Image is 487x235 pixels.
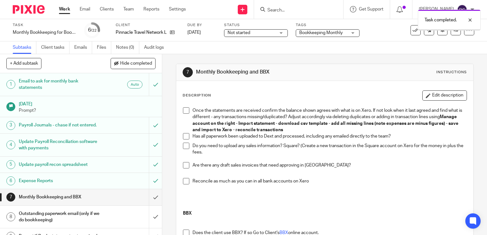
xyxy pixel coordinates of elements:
[224,23,288,28] label: Status
[116,41,139,54] a: Notes (0)
[116,29,167,36] p: Pinnacle Travel Network Ltd
[6,212,15,221] div: 8
[123,6,134,12] a: Team
[74,41,92,54] a: Emails
[196,69,338,75] h1: Monthly Bookkeeping and BBX
[6,160,15,169] div: 5
[6,58,41,69] button: + Add subtask
[6,193,15,202] div: 7
[13,41,36,54] a: Subtasks
[187,30,201,35] span: [DATE]
[169,6,186,12] a: Settings
[97,41,111,54] a: Files
[19,160,101,169] h1: Update payroll recon spreadsheet
[19,107,156,114] p: Prompt?
[13,5,45,14] img: Pixie
[436,70,467,75] div: Instructions
[100,6,114,12] a: Clients
[193,162,467,168] p: Are there any draft sales invoices that need approving in [GEOGRAPHIC_DATA]?
[91,29,97,32] small: /22
[19,176,101,186] h1: Expense Reports
[144,41,169,54] a: Audit logs
[19,192,101,202] h1: Monthly Bookkeeping and BBX
[19,76,101,93] h1: Email to ask for monthly bank statements
[422,90,467,101] button: Edit description
[19,120,101,130] h1: Payroll Journals - chase if not entered.
[6,80,15,89] div: 1
[143,6,159,12] a: Reports
[457,4,467,15] img: svg%3E
[111,58,156,69] button: Hide completed
[193,107,467,133] p: Once the statements are received confirm the balance shown agrees with what is on Xero. If not lo...
[80,6,90,12] a: Email
[280,231,288,235] a: BBX
[183,211,192,216] strong: BBX
[59,6,70,12] a: Work
[19,209,101,225] h1: Outstanding paperwork email (only if we do bookkeeping)
[6,121,15,130] div: 3
[193,133,467,139] p: Has all paperwork been uploaded to Dext and processed, including any emailed directly to the team?
[41,41,69,54] a: Client tasks
[13,29,76,36] div: Monthly Bookkeeping for Bookkeeping clients
[193,178,467,184] p: Reconcile as much as you can in all bank accounts on Xero
[299,31,343,35] span: Bookkeeping Monthly
[6,140,15,149] div: 4
[228,31,250,35] span: Not started
[6,176,15,185] div: 6
[13,23,76,28] label: Task
[183,93,211,98] p: Description
[19,99,156,107] h1: [DATE]
[187,23,216,28] label: Due by
[19,137,101,153] h1: Update Payroll Reconciliation software with payments
[425,17,457,23] p: Task completed.
[183,67,193,77] div: 7
[120,61,152,66] span: Hide completed
[127,81,142,89] div: Auto
[193,115,459,132] strong: Manage account on the right - Import statement - download csv template - add all missing lines (n...
[193,143,467,156] p: Do you need to upload any sales information? Square? (Create a new transaction in the Square acco...
[88,26,97,34] div: 6
[116,23,179,28] label: Client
